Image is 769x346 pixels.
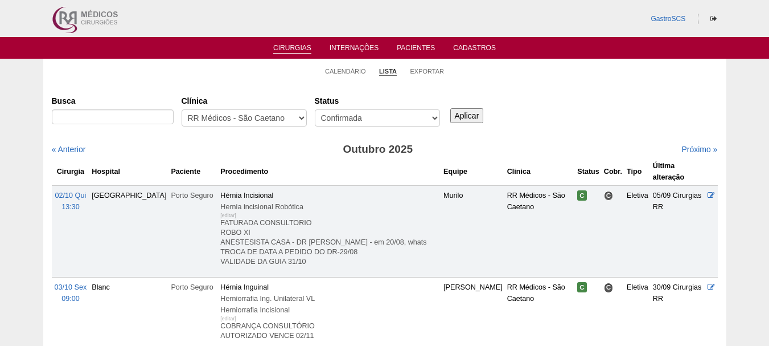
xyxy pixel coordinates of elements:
th: Procedimento [218,158,441,186]
span: Confirmada [577,282,587,292]
span: Consultório [604,191,614,201]
a: Exportar [410,67,444,75]
td: RR Médicos - São Caetano [505,185,575,277]
p: FATURADA CONSULTORIO ROBO XI ANESTESISTA CASA - DR [PERSON_NAME] - em 20/08, whats TROCA DE DATA ... [220,218,439,267]
a: Calendário [325,67,366,75]
a: « Anterior [52,145,86,154]
i: Sair [710,15,717,22]
span: Consultório [604,283,614,292]
div: [editar] [220,210,236,221]
a: Próximo » [681,145,717,154]
th: Paciente [168,158,218,186]
a: GastroSCS [651,15,685,23]
h3: Outubro 2025 [211,141,544,158]
a: Internações [330,44,379,55]
span: 09:00 [61,295,80,303]
span: Confirmada [577,190,587,201]
a: Lista [379,67,397,76]
th: Equipe [441,158,505,186]
label: Clínica [182,95,307,107]
td: [GEOGRAPHIC_DATA] [89,185,168,277]
a: 03/10 Sex 09:00 [55,283,87,303]
label: Busca [52,95,174,107]
input: Aplicar [450,108,484,123]
th: Hospital [89,158,168,186]
a: Cirurgias [273,44,311,54]
a: Cadastros [453,44,496,55]
td: Murilo [441,185,505,277]
a: Editar [708,283,715,291]
th: Cobr. [602,158,624,186]
div: Herniorrafia Incisional [220,304,439,316]
div: [editar] [220,313,236,324]
div: Herniorrafia Ing. Unilateral VL [220,293,439,304]
th: Clínica [505,158,575,186]
a: 02/10 Qui 13:30 [55,192,87,211]
span: 03/10 Sex [55,283,87,291]
td: Hérnia Incisional [218,185,441,277]
th: Última alteração [651,158,706,186]
th: Cirurgia [52,158,90,186]
span: 02/10 Qui [55,192,87,200]
span: 13:30 [61,203,80,211]
p: COBRANÇA CONSULTÓRIO AUTORIZADO VENCE 02/11 [220,321,439,341]
th: Status [575,158,602,186]
td: 05/09 Cirurgias RR [651,185,706,277]
th: Tipo [624,158,651,186]
input: Digite os termos que você deseja procurar. [52,109,174,124]
a: Pacientes [397,44,435,55]
div: Porto Seguro [171,282,216,293]
td: Eletiva [624,185,651,277]
label: Status [315,95,440,107]
div: Porto Seguro [171,190,216,201]
div: Hernia incisional Robótica [220,201,439,213]
a: Editar [708,192,715,200]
